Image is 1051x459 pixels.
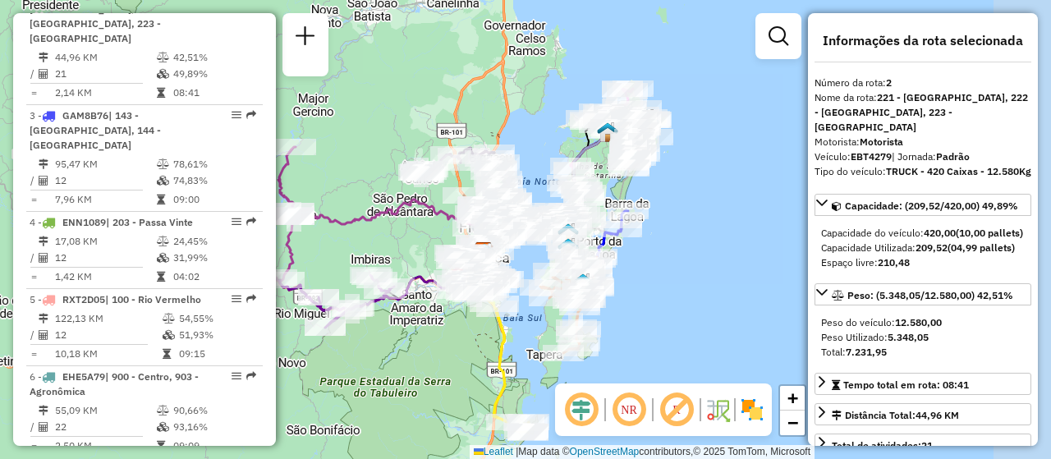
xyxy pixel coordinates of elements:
td: / [30,419,38,435]
div: Nome da rota: [815,90,1031,135]
td: / [30,66,38,82]
strong: 5.348,05 [888,331,929,343]
i: Distância Total [39,236,48,246]
span: 4 - [30,216,193,228]
div: Map data © contributors,© 2025 TomTom, Microsoft [470,445,815,459]
a: Capacidade: (209,52/420,00) 49,89% [815,194,1031,216]
a: Distância Total:44,96 KM [815,403,1031,425]
span: | 203 - Passa Vinte [106,216,193,228]
td: 24,45% [172,233,255,250]
span: | [516,446,518,457]
strong: EBT4279 [851,150,892,163]
span: | 143 - [GEOGRAPHIC_DATA], 144 - [GEOGRAPHIC_DATA] [30,109,161,151]
td: 95,47 KM [54,156,156,172]
em: Opções [232,371,241,381]
i: Total de Atividades [39,330,48,340]
i: Distância Total [39,159,48,169]
td: 09:00 [172,191,255,208]
span: Ocultar deslocamento [562,390,601,429]
td: = [30,438,38,454]
i: Tempo total em rota [163,349,171,359]
div: Distância Total: [832,408,959,423]
span: Capacidade: (209,52/420,00) 49,89% [845,200,1018,212]
i: Total de Atividades [39,422,48,432]
span: 44,96 KM [916,409,959,421]
td: 74,83% [172,172,255,189]
img: FAD - Pirajubae [558,237,579,259]
img: Ilha Centro [558,223,579,244]
em: Rota exportada [246,217,256,227]
em: Opções [232,294,241,304]
td: 21 [54,66,156,82]
strong: 209,52 [916,241,948,254]
div: Total: [821,345,1025,360]
i: Total de Atividades [39,253,48,263]
div: Peso Utilizado: [821,330,1025,345]
span: | 100 - Rio Vermelho [105,293,201,305]
td: / [30,327,38,343]
span: | Jornada: [892,150,970,163]
div: Capacidade: (209,52/420,00) 49,89% [815,219,1031,277]
span: Tempo total em rota: 08:41 [843,379,969,391]
td: 31,99% [172,250,255,266]
strong: 7.231,95 [846,346,887,358]
img: PA Ilha [636,108,658,130]
td: / [30,172,38,189]
span: Exibir rótulo [657,390,696,429]
strong: 21 [921,439,933,452]
a: Tempo total em rota: 08:41 [815,373,1031,395]
div: Espaço livre: [821,255,1025,270]
strong: 221 - [GEOGRAPHIC_DATA], 222 - [GEOGRAPHIC_DATA], 223 - [GEOGRAPHIC_DATA] [815,91,1028,133]
span: EHE5A79 [62,370,105,383]
span: Ocultar NR [609,390,649,429]
span: RXT2D05 [62,293,105,305]
i: Total de Atividades [39,176,48,186]
i: % de utilização da cubagem [163,330,175,340]
div: Atividade não roteirizada - MINIMERCADO MUNDO BE [620,112,661,128]
td: 78,61% [172,156,255,172]
span: Peso: (5.348,05/12.580,00) 42,51% [847,289,1013,301]
strong: 420,00 [924,227,956,239]
i: Tempo total em rota [157,441,165,451]
span: ENN1089 [62,216,106,228]
div: Peso: (5.348,05/12.580,00) 42,51% [815,309,1031,366]
td: 12 [54,327,162,343]
span: GAM8B76 [62,109,108,122]
i: % de utilização da cubagem [157,176,169,186]
div: Atividade não roteirizada - ZINGA MERCADO LTDA [615,110,656,126]
a: Leaflet [474,446,513,457]
td: 12 [54,172,156,189]
span: 6 - [30,370,199,397]
a: OpenStreetMap [570,446,640,457]
img: FAD - Vargem Grande [597,122,618,143]
em: Opções [232,110,241,120]
td: = [30,346,38,362]
i: Tempo total em rota [157,195,165,204]
img: CDD Florianópolis [473,241,494,263]
td: 49,89% [172,66,255,82]
i: Distância Total [39,314,48,324]
strong: (10,00 pallets) [956,227,1023,239]
i: % de utilização da cubagem [157,253,169,263]
td: 10,18 KM [54,346,162,362]
td: 04:02 [172,269,255,285]
td: 09:09 [172,438,255,454]
span: + [787,388,798,408]
em: Opções [232,217,241,227]
td: 93,16% [172,419,255,435]
i: Distância Total [39,53,48,62]
img: 2368 - Warecloud Autódromo [572,273,594,294]
td: 44,96 KM [54,49,156,66]
div: Número da rota: [815,76,1031,90]
span: − [787,412,798,433]
strong: 2 [886,76,892,89]
td: 42,51% [172,49,255,66]
div: Motorista: [815,135,1031,149]
div: Capacidade Utilizada: [821,241,1025,255]
i: % de utilização do peso [157,53,169,62]
a: Exibir filtros [762,20,795,53]
td: 12 [54,250,156,266]
strong: 210,48 [878,256,910,269]
td: 2,14 KM [54,85,156,101]
img: Exibir/Ocultar setores [739,397,765,423]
